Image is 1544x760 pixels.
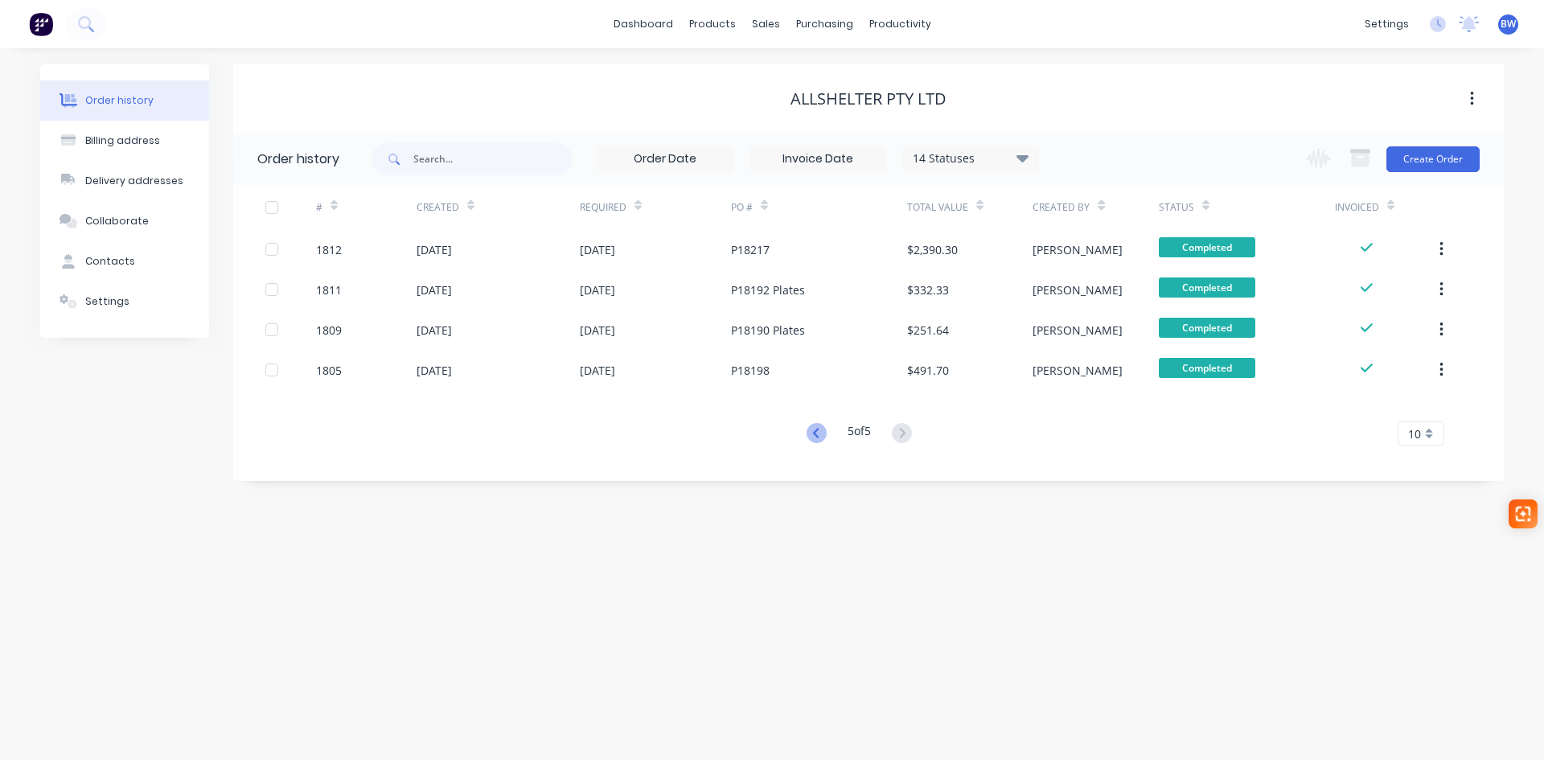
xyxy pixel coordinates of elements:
[417,185,580,229] div: Created
[790,89,947,109] div: Allshelter Pty Ltd
[85,134,160,148] div: Billing address
[907,281,949,298] div: $332.33
[1033,281,1123,298] div: [PERSON_NAME]
[1033,185,1158,229] div: Created By
[1159,200,1194,215] div: Status
[316,241,342,258] div: 1812
[907,362,949,379] div: $491.70
[597,147,733,171] input: Order Date
[413,143,573,175] input: Search...
[580,362,615,379] div: [DATE]
[1033,241,1123,258] div: [PERSON_NAME]
[85,93,154,108] div: Order history
[731,200,753,215] div: PO #
[417,362,452,379] div: [DATE]
[606,12,681,36] a: dashboard
[85,214,149,228] div: Collaborate
[1335,185,1435,229] div: Invoiced
[85,254,135,269] div: Contacts
[316,322,342,339] div: 1809
[731,322,805,339] div: P18190 Plates
[85,294,129,309] div: Settings
[1159,237,1255,257] span: Completed
[907,241,958,258] div: $2,390.30
[1501,17,1516,31] span: BW
[907,322,949,339] div: $251.64
[417,200,459,215] div: Created
[731,362,770,379] div: P18198
[788,12,861,36] div: purchasing
[580,241,615,258] div: [DATE]
[1033,322,1123,339] div: [PERSON_NAME]
[1159,318,1255,338] span: Completed
[1408,425,1421,442] span: 10
[1357,12,1417,36] div: settings
[750,147,885,171] input: Invoice Date
[1033,362,1123,379] div: [PERSON_NAME]
[731,241,770,258] div: P18217
[731,185,907,229] div: PO #
[580,200,626,215] div: Required
[40,241,209,281] button: Contacts
[40,281,209,322] button: Settings
[40,161,209,201] button: Delivery addresses
[744,12,788,36] div: sales
[316,362,342,379] div: 1805
[1386,146,1480,172] button: Create Order
[580,281,615,298] div: [DATE]
[1159,277,1255,298] span: Completed
[907,185,1033,229] div: Total Value
[861,12,939,36] div: productivity
[580,185,731,229] div: Required
[1335,200,1379,215] div: Invoiced
[903,150,1038,167] div: 14 Statuses
[40,80,209,121] button: Order history
[29,12,53,36] img: Factory
[731,281,805,298] div: P18192 Plates
[316,281,342,298] div: 1811
[1159,358,1255,378] span: Completed
[85,174,183,188] div: Delivery addresses
[681,12,744,36] div: products
[417,281,452,298] div: [DATE]
[257,150,339,169] div: Order history
[580,322,615,339] div: [DATE]
[1159,185,1335,229] div: Status
[417,241,452,258] div: [DATE]
[848,422,871,446] div: 5 of 5
[40,121,209,161] button: Billing address
[40,201,209,241] button: Collaborate
[907,200,968,215] div: Total Value
[316,200,322,215] div: #
[417,322,452,339] div: [DATE]
[316,185,417,229] div: #
[1033,200,1090,215] div: Created By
